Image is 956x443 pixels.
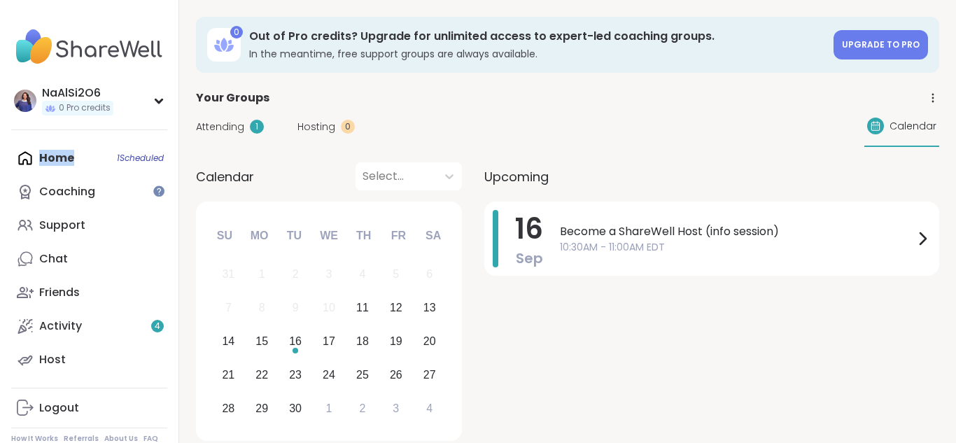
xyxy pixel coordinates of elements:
[423,365,436,384] div: 27
[14,90,36,112] img: NaAlSi2O6
[560,223,914,240] span: Become a ShareWell Host (info session)
[250,120,264,134] div: 1
[356,365,369,384] div: 25
[414,360,444,390] div: Choose Saturday, September 27th, 2025
[11,22,167,71] img: ShareWell Nav Logo
[323,365,335,384] div: 24
[390,332,402,351] div: 19
[11,242,167,276] a: Chat
[314,260,344,290] div: Not available Wednesday, September 3rd, 2025
[225,298,232,317] div: 7
[11,391,167,425] a: Logout
[11,175,167,209] a: Coaching
[222,332,234,351] div: 14
[39,285,80,300] div: Friends
[890,119,936,134] span: Calendar
[834,30,928,59] a: Upgrade to Pro
[381,393,411,423] div: Choose Friday, October 3rd, 2025
[359,265,365,283] div: 4
[213,327,244,357] div: Choose Sunday, September 14th, 2025
[293,298,299,317] div: 9
[59,102,111,114] span: 0 Pro credits
[289,365,302,384] div: 23
[196,167,254,186] span: Calendar
[349,220,379,251] div: Th
[153,185,164,197] iframe: Spotlight
[393,399,399,418] div: 3
[279,220,309,251] div: Tu
[39,251,68,267] div: Chat
[381,260,411,290] div: Not available Friday, September 5th, 2025
[11,343,167,377] a: Host
[414,393,444,423] div: Choose Saturday, October 4th, 2025
[11,209,167,242] a: Support
[484,167,549,186] span: Upcoming
[426,265,433,283] div: 6
[314,393,344,423] div: Choose Wednesday, October 1st, 2025
[423,298,436,317] div: 13
[249,47,825,61] h3: In the meantime, free support groups are always available.
[247,260,277,290] div: Not available Monday, September 1st, 2025
[255,332,268,351] div: 15
[42,85,113,101] div: NaAlSi2O6
[359,399,365,418] div: 2
[348,360,378,390] div: Choose Thursday, September 25th, 2025
[323,332,335,351] div: 17
[314,293,344,323] div: Not available Wednesday, September 10th, 2025
[196,90,269,106] span: Your Groups
[39,352,66,367] div: Host
[249,29,825,44] h3: Out of Pro credits? Upgrade for unlimited access to expert-led coaching groups.
[348,327,378,357] div: Choose Thursday, September 18th, 2025
[259,265,265,283] div: 1
[314,360,344,390] div: Choose Wednesday, September 24th, 2025
[230,26,243,38] div: 0
[281,293,311,323] div: Not available Tuesday, September 9th, 2025
[247,327,277,357] div: Choose Monday, September 15th, 2025
[213,360,244,390] div: Choose Sunday, September 21st, 2025
[211,258,446,425] div: month 2025-09
[842,38,920,50] span: Upgrade to Pro
[326,265,332,283] div: 3
[381,360,411,390] div: Choose Friday, September 26th, 2025
[39,184,95,199] div: Coaching
[426,399,433,418] div: 4
[11,276,167,309] a: Friends
[222,365,234,384] div: 21
[281,327,311,357] div: Choose Tuesday, September 16th, 2025
[390,365,402,384] div: 26
[39,218,85,233] div: Support
[259,298,265,317] div: 8
[196,120,244,134] span: Attending
[247,293,277,323] div: Not available Monday, September 8th, 2025
[356,298,369,317] div: 11
[222,399,234,418] div: 28
[255,365,268,384] div: 22
[281,360,311,390] div: Choose Tuesday, September 23rd, 2025
[390,298,402,317] div: 12
[414,327,444,357] div: Choose Saturday, September 20th, 2025
[348,393,378,423] div: Choose Thursday, October 2nd, 2025
[247,360,277,390] div: Choose Monday, September 22nd, 2025
[39,318,82,334] div: Activity
[348,260,378,290] div: Not available Thursday, September 4th, 2025
[289,399,302,418] div: 30
[39,400,79,416] div: Logout
[423,332,436,351] div: 20
[213,293,244,323] div: Not available Sunday, September 7th, 2025
[323,298,335,317] div: 10
[381,293,411,323] div: Choose Friday, September 12th, 2025
[381,327,411,357] div: Choose Friday, September 19th, 2025
[209,220,240,251] div: Su
[348,293,378,323] div: Choose Thursday, September 11th, 2025
[293,265,299,283] div: 2
[314,220,344,251] div: We
[393,265,399,283] div: 5
[516,248,543,268] span: Sep
[560,240,914,255] span: 10:30AM - 11:00AM EDT
[281,393,311,423] div: Choose Tuesday, September 30th, 2025
[297,120,335,134] span: Hosting
[11,309,167,343] a: Activity4
[515,209,543,248] span: 16
[222,265,234,283] div: 31
[213,393,244,423] div: Choose Sunday, September 28th, 2025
